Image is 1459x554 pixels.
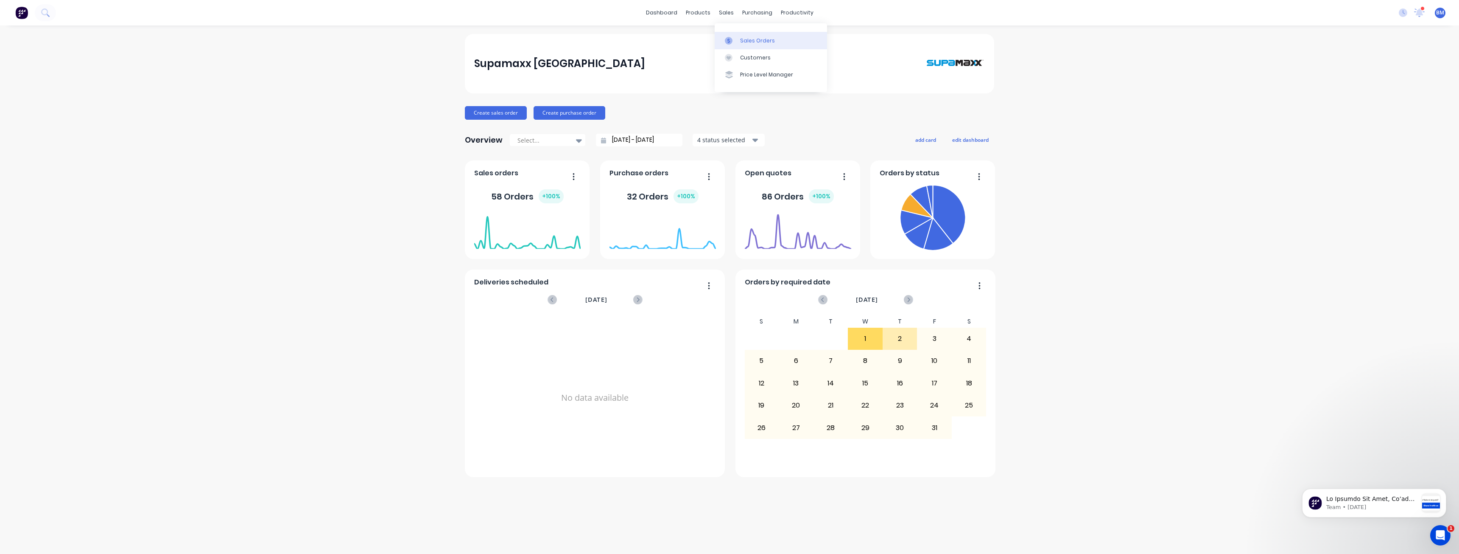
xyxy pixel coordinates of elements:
div: S [744,315,779,328]
div: sales [715,6,738,19]
a: Sales Orders [715,32,827,49]
div: 22 [848,395,882,416]
button: Create sales order [465,106,527,120]
div: + 100 % [809,189,834,203]
button: Create purchase order [534,106,605,120]
div: 4 status selected [697,135,751,144]
a: Price Level Manager [715,66,827,83]
div: 4 [952,328,986,349]
a: Customers [715,49,827,66]
div: 58 Orders [491,189,564,203]
div: + 100 % [539,189,564,203]
div: 21 [814,395,848,416]
div: 23 [883,395,917,416]
div: S [952,315,987,328]
div: 14 [814,373,848,394]
div: 2 [883,328,917,349]
div: 5 [745,350,779,371]
div: No data available [474,315,716,480]
div: 9 [883,350,917,371]
div: 8 [848,350,882,371]
div: 26 [745,417,779,438]
div: 13 [779,373,813,394]
span: Sales orders [474,168,518,178]
div: T [813,315,848,328]
div: Sales Orders [740,37,775,45]
div: M [779,315,813,328]
div: 30 [883,417,917,438]
span: [DATE] [585,295,607,304]
div: F [917,315,952,328]
div: 6 [779,350,813,371]
iframe: Intercom live chat [1430,525,1451,546]
div: Overview [465,132,503,149]
div: 31 [917,417,951,438]
div: 12 [745,373,779,394]
a: dashboard [642,6,682,19]
div: 7 [814,350,848,371]
div: Price Level Manager [740,71,793,79]
div: Supamaxx [GEOGRAPHIC_DATA] [474,55,645,72]
span: Orders by required date [745,277,830,287]
div: 1 [848,328,882,349]
span: [DATE] [856,295,878,304]
div: T [883,315,917,328]
span: Purchase orders [609,168,668,178]
span: Lo Ipsumdo Sit Amet, Co’ad elitse doe temp incididu utlabor etdolorem al enim admi veniamqu nos e... [37,24,127,512]
span: Open quotes [745,168,791,178]
div: 19 [745,395,779,416]
div: 28 [814,417,848,438]
div: 32 Orders [627,189,699,203]
div: 24 [917,395,951,416]
div: 29 [848,417,882,438]
p: Message from Team, sent 2w ago [37,32,129,39]
div: 20 [779,395,813,416]
div: 25 [952,395,986,416]
div: 3 [917,328,951,349]
span: Orders by status [880,168,939,178]
div: 16 [883,373,917,394]
div: Customers [740,54,771,62]
button: 4 status selected [693,134,765,146]
div: 86 Orders [762,189,834,203]
div: 10 [917,350,951,371]
div: 18 [952,373,986,394]
span: 1 [1448,525,1454,532]
div: productivity [777,6,818,19]
div: W [848,315,883,328]
div: purchasing [738,6,777,19]
img: Factory [15,6,28,19]
div: 11 [952,350,986,371]
span: BM [1436,9,1444,17]
button: edit dashboard [947,134,994,145]
div: products [682,6,715,19]
iframe: Intercom notifications message [1289,472,1459,531]
button: add card [910,134,942,145]
div: 15 [848,373,882,394]
div: + 100 % [674,189,699,203]
div: 17 [917,373,951,394]
div: 27 [779,417,813,438]
img: Supamaxx Australia [925,42,985,84]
